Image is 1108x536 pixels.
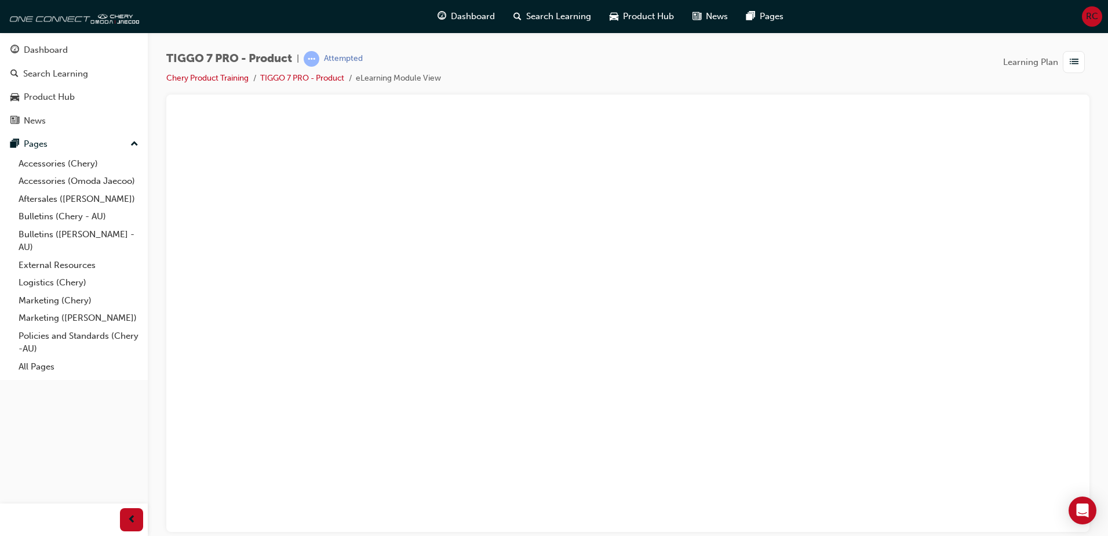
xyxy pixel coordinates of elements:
span: car-icon [10,92,19,103]
span: | [297,52,299,66]
li: eLearning Module View [356,72,441,85]
img: oneconnect [6,5,139,28]
a: car-iconProduct Hub [600,5,683,28]
button: Pages [5,133,143,155]
a: Product Hub [5,86,143,108]
span: Pages [760,10,783,23]
span: News [706,10,728,23]
a: Dashboard [5,39,143,61]
span: guage-icon [438,9,446,24]
div: Product Hub [24,90,75,104]
a: All Pages [14,358,143,376]
button: Learning Plan [1003,51,1089,73]
div: Attempted [324,53,363,64]
a: pages-iconPages [737,5,793,28]
a: TIGGO 7 PRO - Product [260,73,344,83]
span: Learning Plan [1003,56,1058,69]
span: TIGGO 7 PRO - Product [166,52,292,66]
span: Search Learning [526,10,591,23]
a: news-iconNews [683,5,737,28]
div: News [24,114,46,128]
a: guage-iconDashboard [428,5,504,28]
a: Chery Product Training [166,73,249,83]
span: prev-icon [127,513,136,527]
span: list-icon [1070,55,1078,70]
div: Open Intercom Messenger [1069,497,1096,524]
span: Product Hub [623,10,674,23]
span: news-icon [10,116,19,126]
span: pages-icon [10,139,19,150]
a: Bulletins ([PERSON_NAME] - AU) [14,226,143,256]
a: Accessories (Chery) [14,155,143,173]
span: up-icon [130,137,138,152]
button: DashboardSearch LearningProduct HubNews [5,37,143,133]
a: Search Learning [5,63,143,85]
span: pages-icon [746,9,755,24]
span: guage-icon [10,45,19,56]
div: Pages [24,137,48,151]
div: Dashboard [24,44,68,57]
span: RC [1086,10,1098,23]
a: Policies and Standards (Chery -AU) [14,327,143,358]
span: learningRecordVerb_ATTEMPT-icon [304,51,319,67]
span: search-icon [10,69,19,79]
a: Accessories (Omoda Jaecoo) [14,172,143,190]
div: Search Learning [23,67,88,81]
a: Aftersales ([PERSON_NAME]) [14,190,143,208]
button: RC [1082,6,1102,27]
a: search-iconSearch Learning [504,5,600,28]
a: Marketing (Chery) [14,292,143,310]
span: search-icon [513,9,522,24]
a: Marketing ([PERSON_NAME]) [14,309,143,327]
a: External Resources [14,256,143,274]
span: Dashboard [451,10,495,23]
a: News [5,110,143,132]
a: Logistics (Chery) [14,274,143,292]
span: news-icon [692,9,701,24]
a: Bulletins (Chery - AU) [14,208,143,226]
span: car-icon [610,9,618,24]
